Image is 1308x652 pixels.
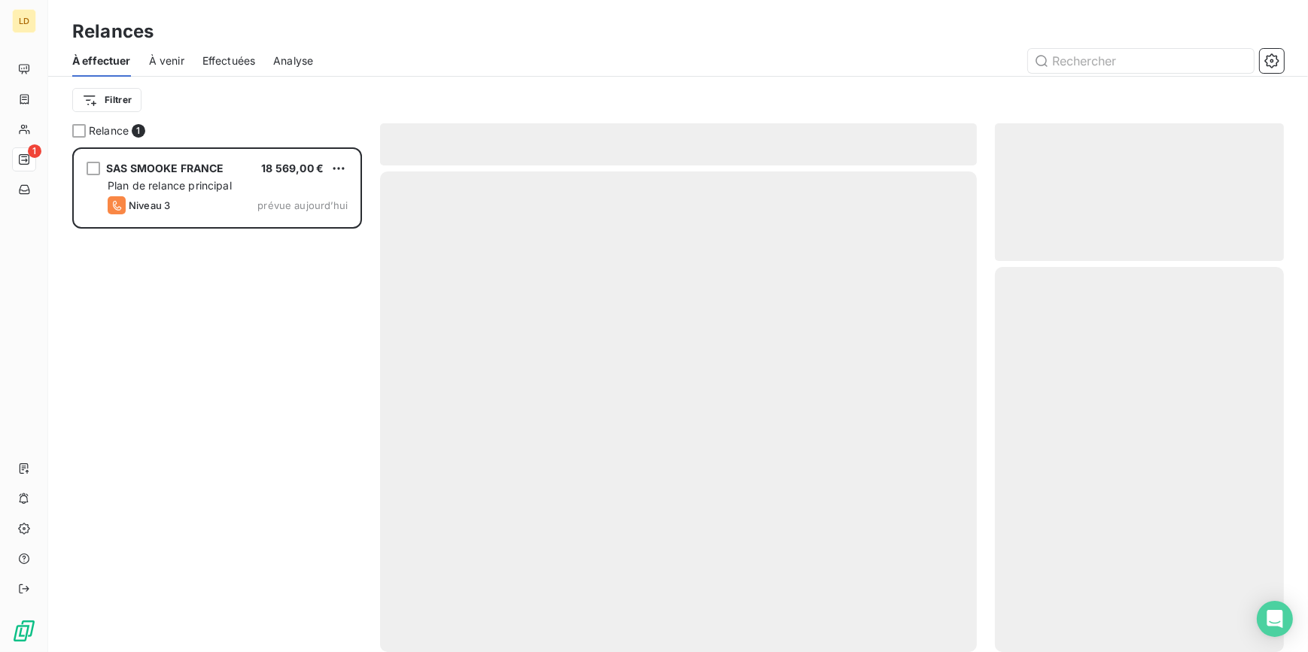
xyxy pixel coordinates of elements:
[202,53,256,68] span: Effectuées
[273,53,313,68] span: Analyse
[149,53,184,68] span: À venir
[12,9,36,33] div: LD
[72,18,154,45] h3: Relances
[106,162,224,174] span: SAS SMOOKE FRANCE
[108,179,232,192] span: Plan de relance principal
[257,199,348,211] span: prévue aujourd’hui
[1257,601,1293,637] div: Open Intercom Messenger
[129,199,170,211] span: Niveau 3
[72,88,141,112] button: Filtrer
[261,162,324,174] span: 18 569,00 €
[28,144,41,158] span: 1
[89,123,129,138] span: Relance
[1028,49,1254,73] input: Rechercher
[12,619,36,643] img: Logo LeanPay
[132,124,145,138] span: 1
[72,53,131,68] span: À effectuer
[72,147,362,652] div: grid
